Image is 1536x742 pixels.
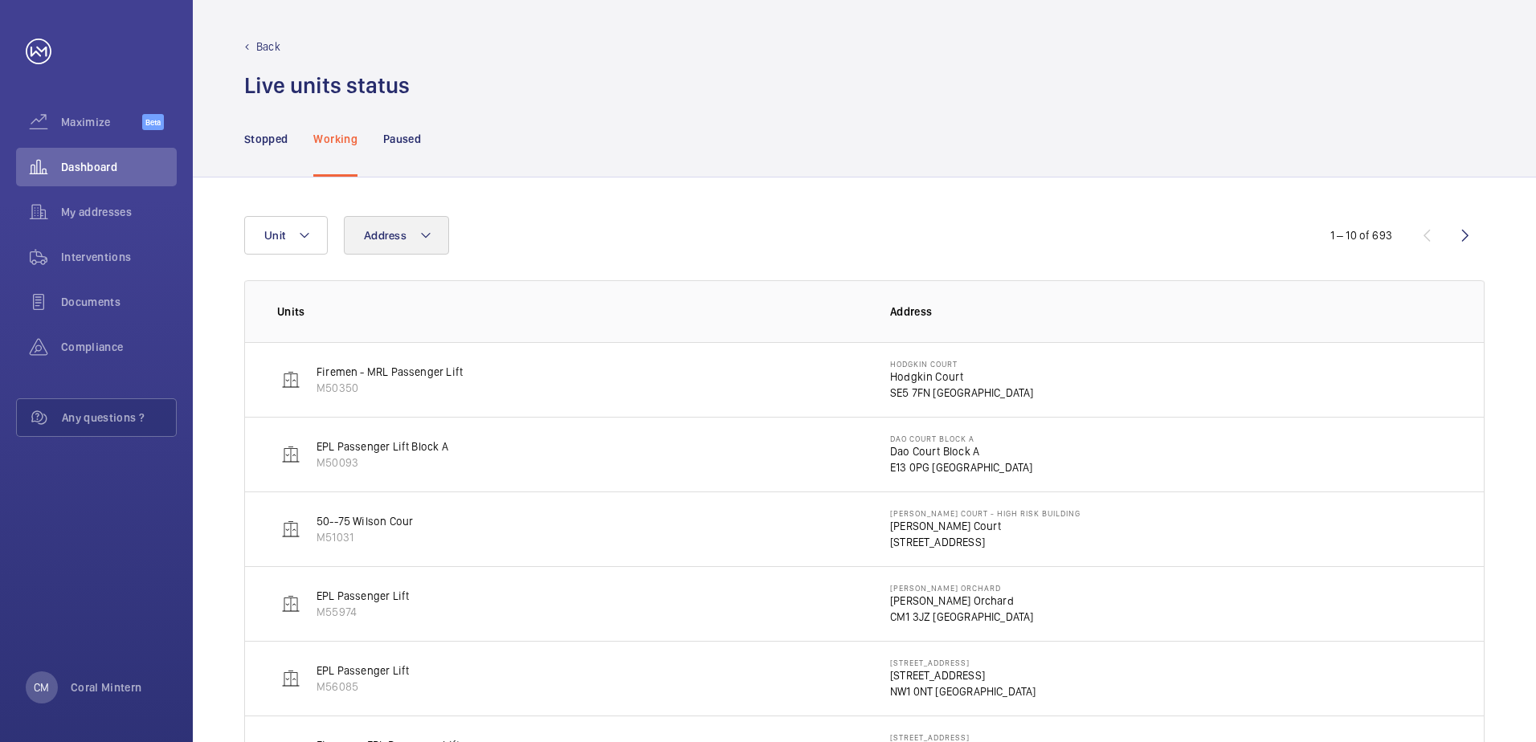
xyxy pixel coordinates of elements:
p: EPL Passenger Lift [317,588,409,604]
div: 1 – 10 of 693 [1330,227,1392,243]
p: Firemen - MRL Passenger Lift [317,364,463,380]
p: M56085 [317,679,409,695]
span: Documents [61,294,177,310]
p: Address [890,304,1452,320]
p: Hodgkin Court [890,359,1034,369]
p: Working [313,131,357,147]
button: Unit [244,216,328,255]
h1: Live units status [244,71,410,100]
p: M51031 [317,529,413,545]
img: elevator.svg [281,520,300,539]
p: [PERSON_NAME] Orchard [890,593,1034,609]
p: NW1 0NT [GEOGRAPHIC_DATA] [890,683,1036,699]
p: SE5 7FN [GEOGRAPHIC_DATA] [890,385,1034,401]
p: [STREET_ADDRESS] [890,534,1081,550]
p: [STREET_ADDRESS] [890,658,1036,667]
span: Address [364,229,406,242]
p: Paused [383,131,421,147]
img: elevator.svg [281,669,300,688]
span: My addresses [61,204,177,220]
p: [PERSON_NAME] Court - High Risk Building [890,508,1081,518]
p: EPL Passenger Lift [317,662,409,679]
img: elevator.svg [281,445,300,464]
p: M55974 [317,604,409,620]
p: Coral Mintern [71,679,142,695]
img: elevator.svg [281,594,300,614]
span: Maximize [61,114,142,130]
p: Back [256,39,280,55]
p: Units [277,304,864,320]
p: [STREET_ADDRESS] [890,667,1036,683]
p: M50350 [317,380,463,396]
p: Dao Court Block A [890,434,1033,443]
span: Unit [264,229,285,242]
span: Compliance [61,339,177,355]
p: [STREET_ADDRESS] [890,732,1023,742]
p: EPL Passenger Lift Block A [317,438,448,455]
span: Dashboard [61,159,177,175]
p: [PERSON_NAME] Orchard [890,583,1034,593]
p: Stopped [244,131,288,147]
p: E13 0PG [GEOGRAPHIC_DATA] [890,459,1033,475]
p: Dao Court Block A [890,443,1033,459]
img: elevator.svg [281,370,300,389]
p: CM [34,679,49,695]
p: M50093 [317,455,448,471]
p: 50--75 Wilson Cour [317,513,413,529]
span: Beta [142,114,164,130]
span: Interventions [61,249,177,265]
button: Address [344,216,449,255]
p: Hodgkin Court [890,369,1034,385]
p: [PERSON_NAME] Court [890,518,1081,534]
span: Any questions ? [62,410,176,426]
p: CM1 3JZ [GEOGRAPHIC_DATA] [890,609,1034,625]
